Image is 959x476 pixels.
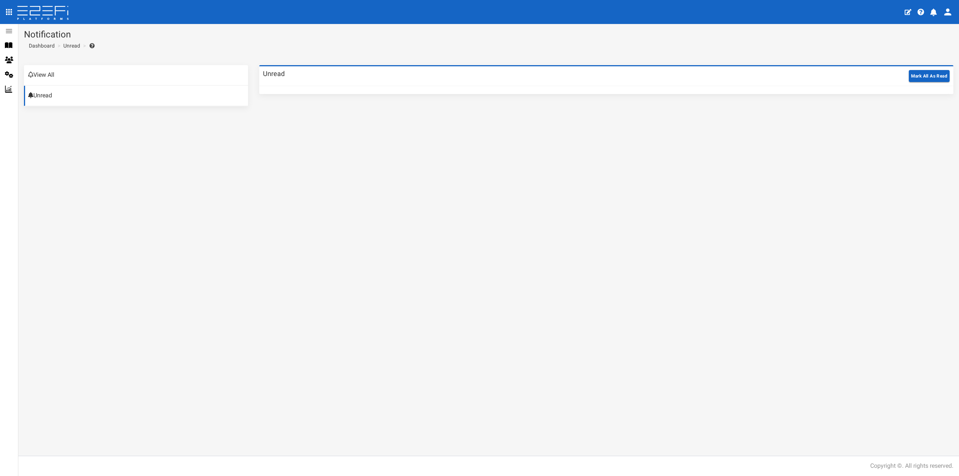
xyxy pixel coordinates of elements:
[870,462,953,470] div: Copyright ©. All rights reserved.
[909,72,950,79] a: Mark All As Read
[909,70,950,82] button: Mark All As Read
[24,30,953,39] h1: Notification
[26,42,55,49] a: Dashboard
[24,65,248,85] a: View All
[63,42,80,49] a: Unread
[26,43,55,49] span: Dashboard
[263,70,285,77] h3: Unread
[24,86,248,106] a: Unread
